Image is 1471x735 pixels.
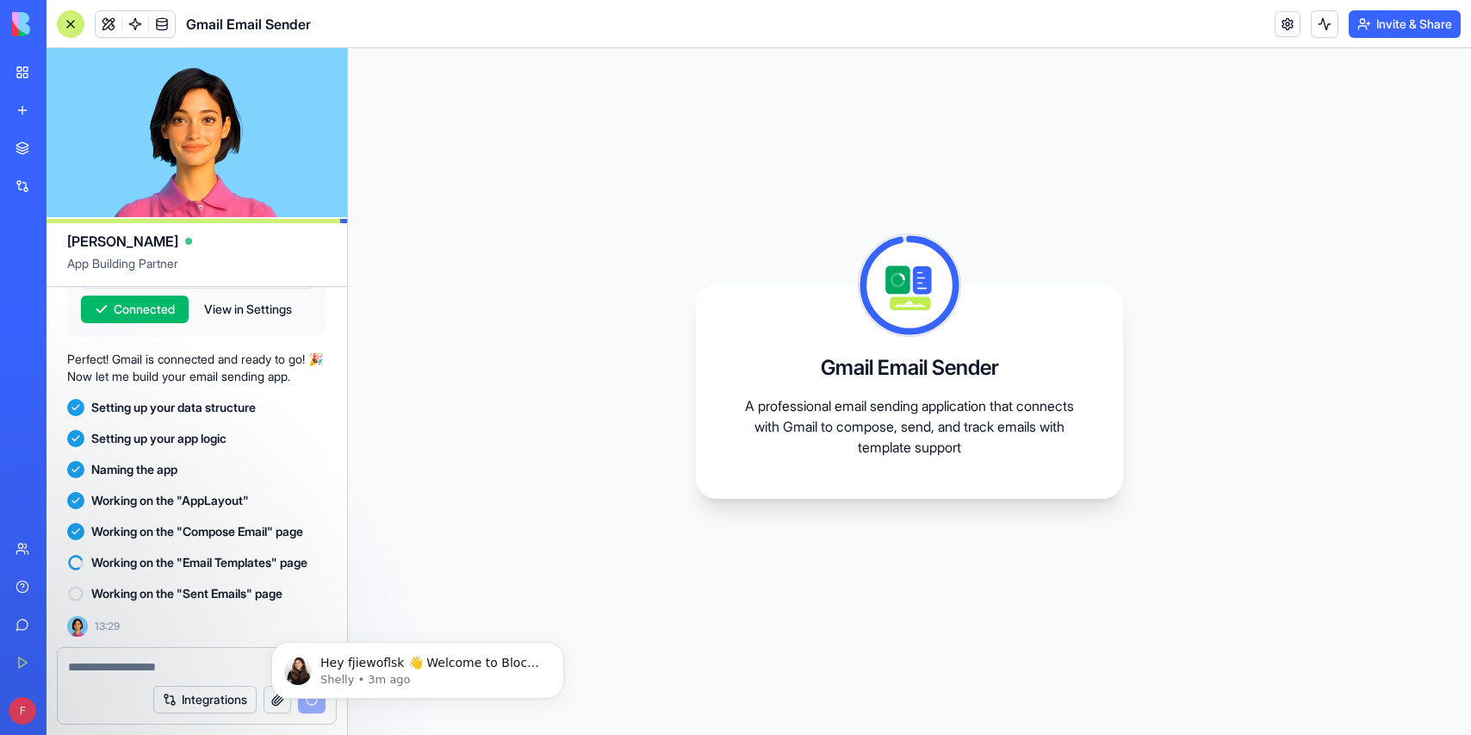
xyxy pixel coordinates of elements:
[9,697,36,725] span: F
[114,301,175,318] span: Connected
[91,554,307,571] span: Working on the "Email Templates" page
[821,354,999,382] h3: Gmail Email Sender
[91,430,227,447] span: Setting up your app logic
[67,255,326,286] span: App Building Partner
[67,351,326,385] p: Perfect! Gmail is connected and ready to go! 🎉 Now let me build your email sending app.
[245,606,590,726] iframe: Intercom notifications message
[91,523,303,540] span: Working on the "Compose Email" page
[91,585,282,602] span: Working on the "Sent Emails" page
[186,14,311,34] span: Gmail Email Sender
[67,616,88,637] img: Ella_00000_wcx2te.png
[67,231,178,252] span: [PERSON_NAME]
[196,296,301,323] button: View in Settings
[95,620,120,633] span: 13:29
[91,461,177,478] span: Naming the app
[1349,10,1461,38] button: Invite & Share
[91,399,256,416] span: Setting up your data structure
[737,396,1082,458] p: A professional email sending application that connects with Gmail to compose, send, and track ema...
[12,12,119,36] img: logo
[81,296,189,323] button: Connected
[153,686,257,713] button: Integrations
[91,492,249,509] span: Working on the "AppLayout"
